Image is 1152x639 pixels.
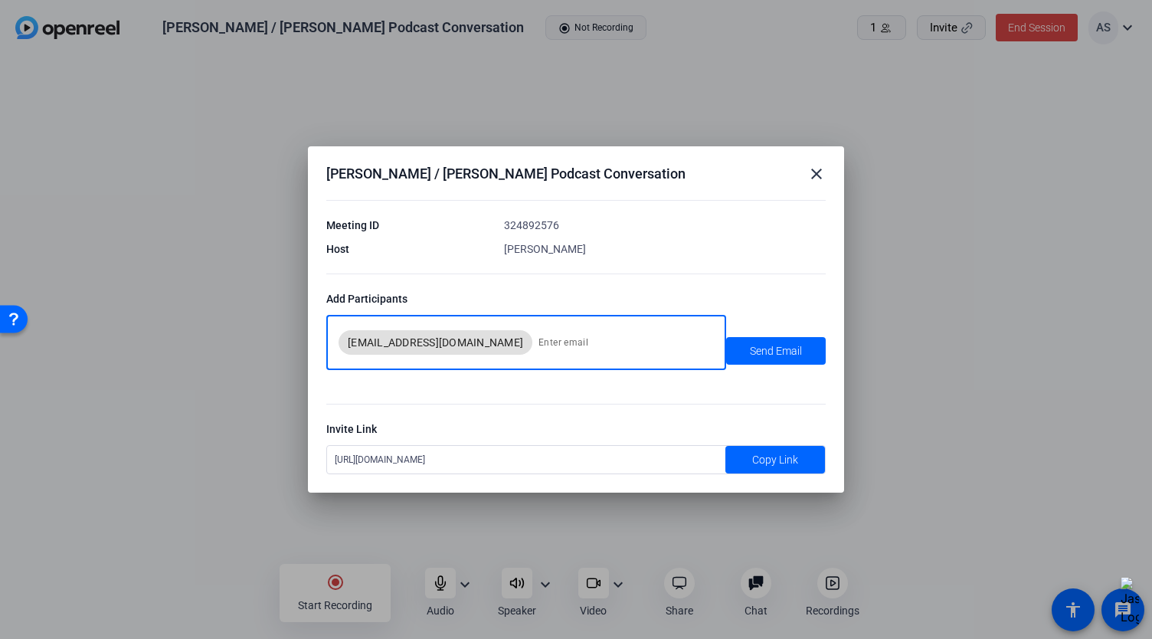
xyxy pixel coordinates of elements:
div: [URL][DOMAIN_NAME] [327,446,725,474]
div: 324892576 [504,218,826,233]
input: Enter email [538,327,708,358]
span: Send Email [750,343,802,359]
div: Meeting ID [326,218,487,233]
span: [EMAIL_ADDRESS][DOMAIN_NAME] [348,335,523,350]
div: [PERSON_NAME] [504,241,826,257]
button: Copy Link [725,446,825,474]
div: [PERSON_NAME] / [PERSON_NAME] Podcast Conversation [326,165,686,183]
button: Send Email [726,337,826,365]
div: Invite Link [326,421,826,437]
mat-icon: close [807,165,826,183]
span: Copy Link [752,452,798,468]
div: Host [326,241,487,257]
div: Add Participants [326,291,826,306]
